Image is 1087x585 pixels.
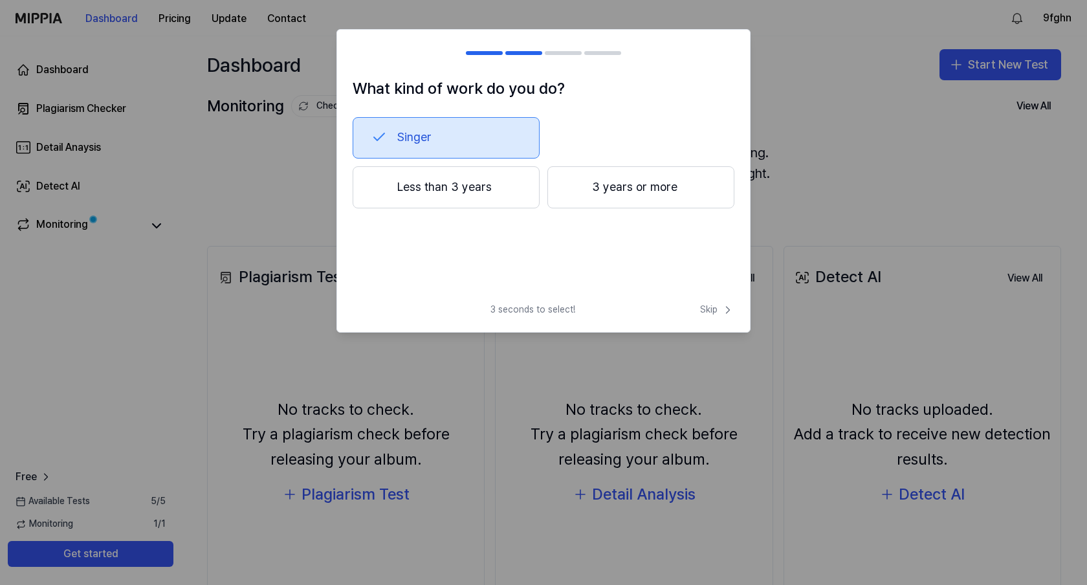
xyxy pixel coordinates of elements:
span: 3 seconds to select! [490,304,575,316]
button: 3 years or more [547,166,734,209]
span: Skip [700,304,734,316]
button: Less than 3 years [353,166,540,209]
button: Skip [697,304,734,316]
button: Singer [353,117,540,159]
h1: What kind of work do you do? [353,76,734,101]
